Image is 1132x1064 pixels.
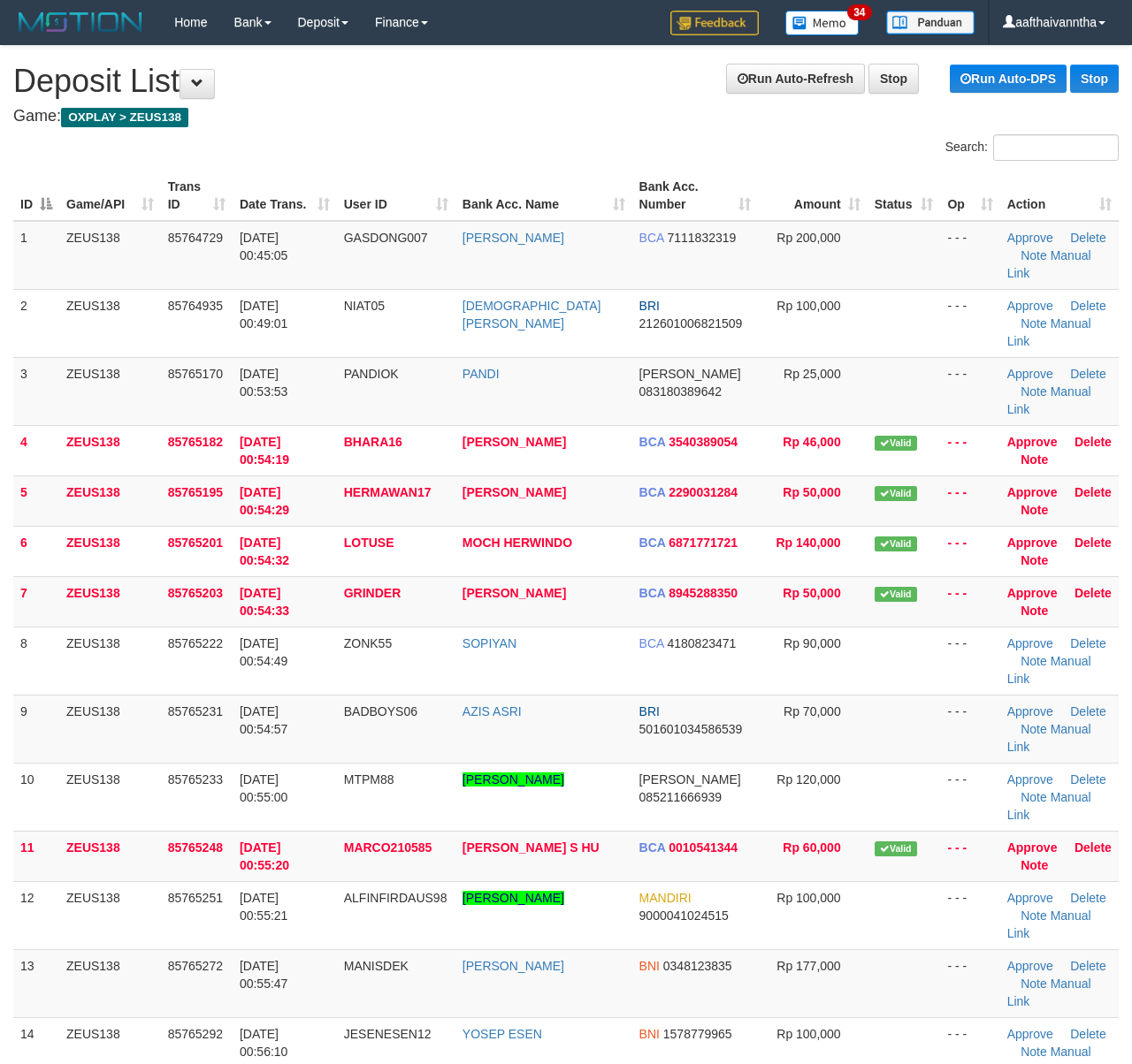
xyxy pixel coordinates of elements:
td: 13 [13,949,59,1017]
a: Note [1021,316,1047,331]
a: Approve [1007,231,1053,245]
span: [DATE] 00:55:00 [240,772,288,804]
a: [PERSON_NAME] [463,485,566,499]
td: ZEUS138 [59,949,161,1017]
span: Rp 100,000 [776,891,840,905]
a: Stop [1070,65,1119,93]
a: [PERSON_NAME] S HU [463,840,600,855]
th: Action: activate to sort column ascending [1000,171,1119,221]
a: Manual Link [1007,790,1091,822]
td: 5 [13,475,59,526]
a: Manual Link [1007,977,1091,1008]
span: Copy 1578779965 to clipboard [663,1027,732,1041]
span: Valid transaction [875,436,917,451]
span: BCA [639,586,666,600]
span: Rp 90,000 [784,636,841,650]
span: [DATE] 00:54:32 [240,536,289,567]
td: - - - [940,881,999,949]
a: Approve [1007,840,1058,855]
a: Approve [1007,772,1053,787]
span: Copy 7111832319 to clipboard [667,231,736,245]
span: BRI [639,704,660,718]
a: Note [1021,654,1047,668]
a: Note [1021,553,1048,567]
span: 85765222 [168,636,223,650]
a: Delete [1075,536,1112,550]
a: PANDI [463,367,500,381]
span: [DATE] 00:54:33 [240,586,289,618]
td: - - - [940,695,999,763]
a: Delete [1070,367,1105,381]
span: [DATE] 00:55:47 [240,959,288,991]
span: BCA [639,536,666,550]
span: 34 [847,4,871,20]
a: [PERSON_NAME] [463,231,564,245]
span: 85765231 [168,704,223,718]
span: Copy 083180389642 to clipboard [639,384,722,399]
a: [PERSON_NAME] [463,772,564,787]
span: BHARA16 [344,435,402,449]
h4: Game: [13,108,1119,125]
input: Search: [993,134,1119,161]
a: Run Auto-Refresh [726,64,865,94]
span: [DATE] 00:53:53 [240,367,288,399]
td: - - - [940,289,999,357]
td: 7 [13,576,59,627]
td: ZEUS138 [59,357,161,425]
span: Rp 100,000 [776,299,840,313]
span: 85765233 [168,772,223,787]
span: BRI [639,299,660,313]
img: Button%20Memo.svg [785,11,860,35]
img: Feedback.jpg [670,11,759,35]
span: LOTUSE [344,536,394,550]
a: Run Auto-DPS [950,65,1067,93]
span: BCA [639,435,666,449]
a: SOPIYAN [463,636,516,650]
span: BNI [639,959,660,973]
td: ZEUS138 [59,576,161,627]
span: Rp 50,000 [783,586,840,600]
span: Copy 6871771721 to clipboard [669,536,738,550]
a: Note [1021,452,1048,467]
a: Approve [1007,586,1058,600]
span: Rp 200,000 [776,231,840,245]
a: AZIS ASRI [463,704,522,718]
a: Manual Link [1007,722,1091,754]
a: MOCH HERWINDO [463,536,572,550]
span: PANDIOK [344,367,399,381]
span: Rp 25,000 [784,367,841,381]
th: Bank Acc. Number: activate to sort column ascending [632,171,758,221]
span: BCA [639,485,666,499]
span: BCA [639,636,664,650]
span: BADBOYS06 [344,704,417,718]
td: ZEUS138 [59,627,161,695]
span: [DATE] 00:54:19 [240,435,289,467]
td: 8 [13,627,59,695]
span: 85765195 [168,485,223,499]
span: Copy 3540389054 to clipboard [669,435,738,449]
a: Delete [1070,299,1105,313]
span: Copy 9000041024515 to clipboard [639,908,729,923]
a: Note [1021,604,1048,618]
td: ZEUS138 [59,475,161,526]
a: [PERSON_NAME] [463,435,566,449]
img: MOTION_logo.png [13,9,148,35]
td: ZEUS138 [59,221,161,290]
a: Manual Link [1007,248,1091,280]
span: BCA [639,231,664,245]
td: ZEUS138 [59,695,161,763]
span: 85764935 [168,299,223,313]
td: - - - [940,627,999,695]
span: Copy 0010541344 to clipboard [669,840,738,855]
td: ZEUS138 [59,289,161,357]
td: 2 [13,289,59,357]
a: Approve [1007,485,1058,499]
span: Rp 120,000 [776,772,840,787]
a: Note [1021,790,1047,804]
a: Note [1021,722,1047,736]
span: GASDONG007 [344,231,428,245]
span: 85765248 [168,840,223,855]
span: MTPM88 [344,772,394,787]
span: Rp 50,000 [783,485,840,499]
a: Delete [1070,772,1105,787]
